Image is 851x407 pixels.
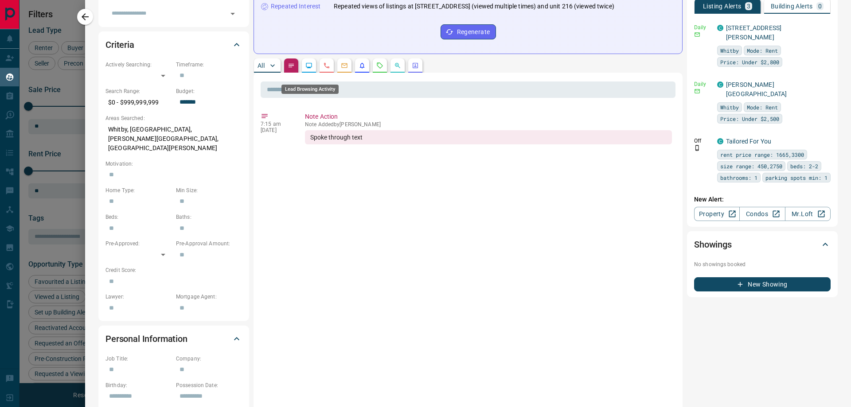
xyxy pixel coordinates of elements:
svg: Agent Actions [412,62,419,69]
svg: Listing Alerts [359,62,366,69]
a: Condos [739,207,785,221]
div: Criteria [105,34,242,55]
span: size range: 450,2750 [720,162,782,171]
p: Birthday: [105,381,172,389]
p: Timeframe: [176,61,242,69]
p: Possession Date: [176,381,242,389]
div: condos.ca [717,81,723,88]
p: Daily [694,80,712,88]
p: Beds: [105,213,172,221]
span: parking spots min: 1 [765,173,828,182]
svg: Email [694,88,700,94]
span: Mode: Rent [747,103,778,112]
svg: Calls [323,62,330,69]
div: condos.ca [717,138,723,144]
p: Off [694,137,712,145]
p: Actively Searching: [105,61,172,69]
p: Job Title: [105,355,172,363]
div: Personal Information [105,328,242,349]
p: 3 [747,3,750,9]
div: Spoke through text [305,130,672,144]
svg: Email [694,31,700,38]
span: Price: Under $2,800 [720,58,779,66]
p: Daily [694,23,712,31]
a: Property [694,207,740,221]
button: New Showing [694,277,831,291]
p: Lawyer: [105,293,172,301]
p: Pre-Approval Amount: [176,240,242,248]
div: condos.ca [717,25,723,31]
a: Tailored For You [726,138,771,145]
p: Mortgage Agent: [176,293,242,301]
span: Price: Under $2,500 [720,114,779,123]
p: 0 [818,3,822,9]
p: Note Added by [PERSON_NAME] [305,121,672,128]
a: Mr.Loft [785,207,831,221]
p: Search Range: [105,87,172,95]
button: Regenerate [441,24,496,39]
span: Mode: Rent [747,46,778,55]
p: New Alert: [694,195,831,204]
p: Motivation: [105,160,242,168]
h2: Personal Information [105,332,187,346]
span: Whitby [720,103,739,112]
p: Repeated Interest [271,2,320,11]
p: Company: [176,355,242,363]
span: Whitby [720,46,739,55]
p: Credit Score: [105,266,242,274]
h2: Showings [694,237,732,252]
span: beds: 2-2 [790,162,818,171]
p: Areas Searched: [105,114,242,122]
div: Showings [694,234,831,255]
a: [PERSON_NAME][GEOGRAPHIC_DATA] [726,81,787,97]
p: Listing Alerts [703,3,742,9]
p: $0 - $999,999,999 [105,95,172,110]
p: Min Size: [176,186,242,194]
p: No showings booked [694,260,831,268]
p: Whitby, [GEOGRAPHIC_DATA], [PERSON_NAME][GEOGRAPHIC_DATA], [GEOGRAPHIC_DATA][PERSON_NAME] [105,122,242,155]
p: Building Alerts [771,3,813,9]
p: All [258,62,265,69]
span: rent price range: 1665,3300 [720,150,804,159]
svg: Notes [288,62,295,69]
p: [DATE] [261,127,292,133]
a: [STREET_ADDRESS][PERSON_NAME] [726,24,781,41]
p: Budget: [176,87,242,95]
p: Note Action [305,112,672,121]
p: Baths: [176,213,242,221]
svg: Lead Browsing Activity [305,62,312,69]
svg: Push Notification Only [694,145,700,151]
svg: Opportunities [394,62,401,69]
p: 7:15 am [261,121,292,127]
div: Lead Browsing Activity [281,85,339,94]
p: Pre-Approved: [105,240,172,248]
h2: Criteria [105,38,134,52]
svg: Requests [376,62,383,69]
svg: Emails [341,62,348,69]
p: Repeated views of listings at [STREET_ADDRESS] (viewed multiple times) and unit 216 (viewed twice) [334,2,614,11]
button: Open [226,8,239,20]
span: bathrooms: 1 [720,173,757,182]
p: Home Type: [105,186,172,194]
